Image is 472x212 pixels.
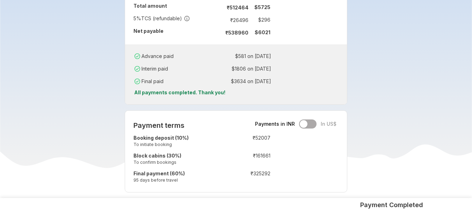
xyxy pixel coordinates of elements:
td: : [219,14,222,26]
strong: Net payable [133,28,164,34]
h5: Payment Completed [360,201,423,209]
td: : [225,133,229,151]
p: All payments completed. Thank you! [131,89,342,96]
td: Interim paid [133,63,205,75]
td: : [225,151,229,169]
small: To initiate booking [133,141,225,147]
strong: Booking deposit (10%) [133,135,189,141]
td: $ 1806 on [DATE] [207,64,271,74]
strong: Block cabins (30%) [133,153,181,159]
td: : [225,169,229,187]
strong: $ 5725 [254,4,270,10]
td: : [205,75,207,88]
td: : [205,50,207,63]
small: 95 days before travel [133,177,225,183]
td: $ 296 [251,15,270,25]
span: Payments in INR [255,120,295,127]
td: : [205,63,207,75]
span: TCS (refundable) [133,15,190,22]
td: ₹ 161661 [229,151,270,169]
td: ₹ 325292 [229,169,270,187]
strong: Total amount [133,3,167,9]
strong: Final payment (60%) [133,170,185,176]
td: Final paid [133,75,205,88]
div: 5 % [133,15,141,22]
td: : [219,26,222,39]
small: To confirm bookings [133,159,225,165]
td: $ 3634 on [DATE] [207,76,271,86]
strong: ₹ 512464 [227,5,248,10]
td: ₹ 52007 [229,133,270,151]
td: Advance paid [133,50,205,63]
h2: Payment terms [133,121,270,130]
strong: $ 6021 [255,29,270,35]
td: $ 581 on [DATE] [207,51,271,61]
td: : [219,1,222,14]
strong: ₹ 538960 [225,30,248,36]
span: In US$ [321,120,336,127]
td: ₹ 26496 [222,15,251,25]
